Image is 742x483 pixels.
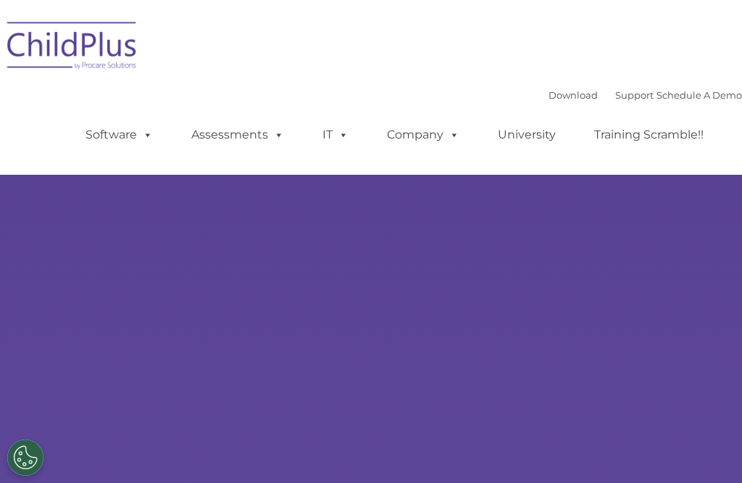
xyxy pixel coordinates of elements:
a: IT [308,120,363,149]
a: Schedule A Demo [656,89,742,101]
a: Download [549,89,598,101]
font: | [549,89,742,101]
a: Assessments [177,120,299,149]
button: Cookies Settings [7,439,43,476]
a: Training Scramble!! [580,120,718,149]
a: University [483,120,570,149]
a: Company [372,120,474,149]
a: Support [615,89,654,101]
a: Software [71,120,167,149]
